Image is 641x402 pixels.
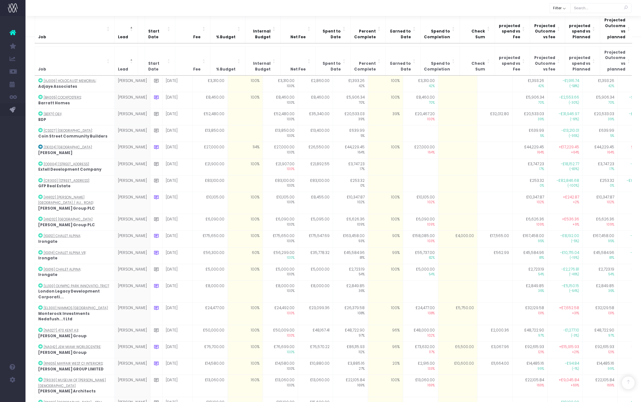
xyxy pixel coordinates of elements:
td: £10,105.00 [403,192,438,214]
td: £14,580.00 [193,358,228,375]
td: £6,090.00 [193,214,228,231]
td: £10,105.00 [193,192,228,214]
th: Internal Budget: Activate to sort: Activate to sort: Activate to sort: Activate to sort: Activate... [245,46,280,75]
td: [DATE] [162,175,193,192]
td: £2,849.85 [333,280,368,303]
td: : [35,358,114,375]
td: [PERSON_NAME] [114,214,150,231]
td: 100% [368,303,403,325]
span: Check Sum [463,61,485,72]
td: £44,229.45 [333,142,368,159]
span: Projected Outcome vs fee [533,55,555,72]
th: Lead: Activate to sort: Activate to sort: Activate to invert sorting: Activate to invert sorting:... [114,14,138,43]
abbr: [AJ006] Holocaust Memorial [44,78,96,83]
th: Start Date: Activate to sort: Activate to sort: Activate to sort: Activate to sort: Activate to s... [145,46,175,75]
td: 100% [228,264,263,280]
td: £3,885.16 [333,358,368,375]
td: [PERSON_NAME] [114,280,150,303]
td: £20,533.03 [333,109,368,125]
span: Internal Budget [249,61,271,72]
td: £3,747.23 [512,159,547,175]
th: Spend to Completion: Activate to sort: Activate to sort: Activate to sort: Activate to sort: Acti... [420,46,460,75]
td: £22,105.84 [512,375,547,397]
td: £45,584.96 [333,247,368,264]
td: £8,460.00 [193,92,228,109]
td: [DATE] [162,125,193,142]
td: £83,100.00 [193,175,228,192]
td: £24,477.00 [403,303,438,325]
span: Start Date [148,61,165,72]
td: £639.99 [512,125,547,142]
td: : [35,231,114,247]
td: £2,723.19 [333,264,368,280]
th: Job: Activate to invert sorting: Activate to invert sorting: Activate to sort: Activate to sort: ... [35,14,114,43]
td: £253.32 [512,175,547,192]
td: £21,900.00 [193,159,228,175]
th: Net Fee: Activate to sort: Activate to sort: Activate to sort: Activate to sort: Activate to sort... [280,14,315,43]
td: [PERSON_NAME] [114,159,150,175]
td: 99% [368,247,403,264]
td: £1,393.26 [333,76,368,92]
td: [DATE] [162,214,193,231]
td: £2,916.00 [403,358,438,375]
td: £35,340.00 [298,109,333,125]
span: % Budget [216,34,236,40]
td: £8,000.00 [193,280,228,303]
td: [DATE] [162,342,193,358]
td: 100% [228,358,263,375]
td: £253.32 [333,175,368,192]
td: £8,460.00 [298,92,333,109]
td: [PERSON_NAME] [114,142,150,159]
td: [DATE] [162,231,193,247]
span: Spend to Completion [424,29,450,40]
td: £8,000.00 [298,280,333,303]
td: £5,906.34 [333,92,368,109]
td: £32,129.58 [512,303,547,325]
td: £92,615.93 [582,342,617,358]
td: £44,229.45 [512,142,547,159]
td: £20,533.03 [512,109,547,125]
td: 100% [368,76,403,92]
span: Percent Complete [354,61,376,72]
th: Check Sum: Activate to sort: Activate to sort: Activate to sort: Activate to sort: Activate to so... [460,46,495,75]
td: 60% [228,247,263,264]
td: £32,129.58 [582,303,617,325]
span: (-58%) [551,84,579,89]
span: Fee [193,34,200,40]
td: £76,570.22 [298,342,333,358]
td: £8,000.00 [263,280,298,303]
span: 42% [516,84,544,89]
td: £2,000.36 [477,325,512,342]
td: £3,747.23 [582,159,617,175]
td: [PERSON_NAME] [114,264,150,280]
td: £73,632.00 [403,342,438,358]
td: £14,485.16 [512,358,547,375]
span: Spent to Date [319,61,341,72]
td: 39% [368,109,403,125]
td: £44,229.45 [582,142,617,159]
td: [PERSON_NAME] [114,342,150,358]
th: Spent to Date: Activate to sort: Activate to sort: Activate to sort: Activate to sort: Activate t... [315,14,350,43]
td: £5,906.34 [582,92,617,109]
td: £13,060.00 [193,375,228,397]
span: Spend to Completion [424,61,450,72]
td: £6,626.36 [512,214,547,231]
td: [PERSON_NAME] [114,92,150,109]
td: £5,000.00 [298,264,333,280]
td: £86,115.93 [333,342,368,358]
td: £8,455.00 [298,192,333,214]
td: £639.99 [333,125,368,142]
span: Check Sum [463,29,485,40]
abbr: [BA005] Cockfosters [44,95,81,100]
td: £6,090.00 [263,214,298,231]
td: 100% [368,264,403,280]
td: : [35,325,114,342]
span: projected spend vs Fee [498,23,520,40]
td: £5,000.00 [193,264,228,280]
td: 100% [228,92,263,109]
span: 70% [516,100,544,105]
strong: Adjaye Associates [38,84,77,89]
td: £48,722.90 [512,325,547,342]
span: projected spend vs Planned [568,23,590,40]
td: £5,000.00 [263,264,298,280]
